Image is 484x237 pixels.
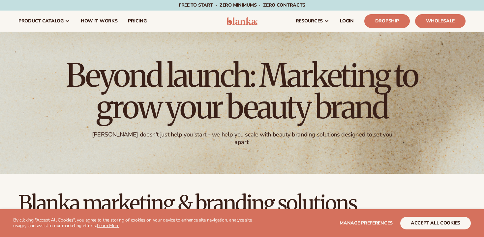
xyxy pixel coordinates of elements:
[296,18,323,24] span: resources
[335,11,359,32] a: LOGIN
[123,11,152,32] a: pricing
[81,18,118,24] span: How It Works
[364,14,410,28] a: Dropship
[179,2,305,8] span: Free to start · ZERO minimums · ZERO contracts
[13,11,76,32] a: product catalog
[400,217,471,229] button: accept all cookies
[290,11,335,32] a: resources
[340,220,393,226] span: Manage preferences
[18,18,64,24] span: product catalog
[128,18,146,24] span: pricing
[61,60,423,123] h1: Beyond launch: Marketing to grow your beauty brand
[340,18,354,24] span: LOGIN
[97,222,119,229] a: Learn More
[227,17,258,25] img: logo
[415,14,466,28] a: Wholesale
[76,11,123,32] a: How It Works
[84,131,400,146] div: [PERSON_NAME] doesn't just help you start - we help you scale with beauty branding solutions desi...
[13,218,257,229] p: By clicking "Accept All Cookies", you agree to the storing of cookies on your device to enhance s...
[340,217,393,229] button: Manage preferences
